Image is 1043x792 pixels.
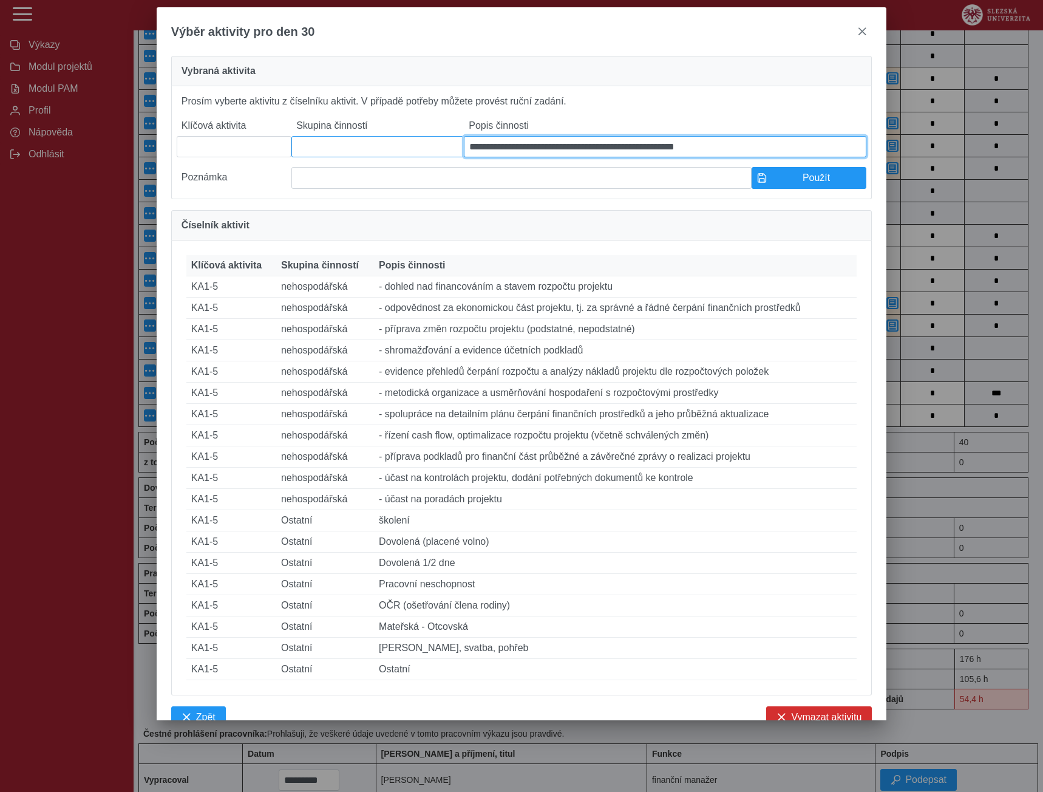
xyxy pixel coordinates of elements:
[276,383,374,404] td: nehospodářská
[374,298,857,319] td: - odpovědnost za ekonomickou část projektu, tj. za správné a řádné čerpání finančních prostředků
[276,616,374,638] td: Ostatní
[374,510,857,531] td: školení
[276,425,374,446] td: nehospodářská
[374,361,857,383] td: - evidence přehledů čerpání rozpočtu a analýzy nákladů projektu dle rozpočtových položek
[276,638,374,659] td: Ostatní
[191,260,262,271] span: Klíčová aktivita
[852,22,872,41] button: close
[186,404,276,425] td: KA1-5
[276,340,374,361] td: nehospodářská
[177,167,291,189] label: Poznámka
[186,531,276,553] td: KA1-5
[276,553,374,574] td: Ostatní
[276,531,374,553] td: Ostatní
[276,404,374,425] td: nehospodářská
[182,66,256,76] span: Vybraná aktivita
[186,446,276,468] td: KA1-5
[791,712,861,723] span: Vymazat aktivitu
[186,319,276,340] td: KA1-5
[276,510,374,531] td: Ostatní
[182,220,250,230] span: Číselník aktivit
[374,404,857,425] td: - spolupráce na detailním plánu čerpání finančních prostředků a jeho průběžná aktualizace
[276,361,374,383] td: nehospodářská
[186,276,276,298] td: KA1-5
[374,616,857,638] td: Mateřská - Otcovská
[374,425,857,446] td: - řízení cash flow, optimalizace rozpočtu projektu (včetně schválených změn)
[276,659,374,680] td: Ostatní
[186,361,276,383] td: KA1-5
[186,383,276,404] td: KA1-5
[186,553,276,574] td: KA1-5
[171,706,226,728] button: Zpět
[171,25,315,39] span: Výběr aktivity pro den 30
[374,340,857,361] td: - shromažďování a evidence účetních podkladů
[374,468,857,489] td: - účast na kontrolách projektu, dodání potřebných dokumentů ke kontrole
[374,319,857,340] td: - příprava změn rozpočtu projektu (podstatné, nepodstatné)
[379,260,445,271] span: Popis činnosti
[186,468,276,489] td: KA1-5
[186,510,276,531] td: KA1-5
[374,659,857,680] td: Ostatní
[186,616,276,638] td: KA1-5
[276,276,374,298] td: nehospodářská
[276,595,374,616] td: Ostatní
[374,595,857,616] td: OČR (ošetřování člena rodiny)
[374,489,857,510] td: - účast na poradách projektu
[276,468,374,489] td: nehospodářská
[186,298,276,319] td: KA1-5
[374,553,857,574] td: Dovolená 1/2 dne
[186,489,276,510] td: KA1-5
[177,115,291,136] label: Klíčová aktivita
[276,574,374,595] td: Ostatní
[171,86,872,199] div: Prosím vyberte aktivitu z číselníku aktivit. V případě potřeby můžete provést ruční zadání.
[291,115,464,136] label: Skupina činností
[276,489,374,510] td: nehospodářská
[196,712,216,723] span: Zpět
[464,115,866,136] label: Popis činnosti
[186,595,276,616] td: KA1-5
[772,172,861,183] span: Použít
[752,167,866,189] button: Použít
[276,319,374,340] td: nehospodářská
[186,425,276,446] td: KA1-5
[374,638,857,659] td: [PERSON_NAME], svatba, pohřeb
[281,260,359,271] span: Skupina činností
[186,659,276,680] td: KA1-5
[374,446,857,468] td: - příprava podkladů pro finanční část průběžné a závěrečné zprávy o realizaci projektu
[766,706,872,728] button: Vymazat aktivitu
[374,276,857,298] td: - dohled nad financováním a stavem rozpočtu projektu
[276,298,374,319] td: nehospodářská
[186,340,276,361] td: KA1-5
[276,446,374,468] td: nehospodářská
[186,638,276,659] td: KA1-5
[374,531,857,553] td: Dovolená (placené volno)
[374,383,857,404] td: - metodická organizace a usměrňování hospodaření s rozpočtovými prostředky
[374,574,857,595] td: Pracovní neschopnost
[186,574,276,595] td: KA1-5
